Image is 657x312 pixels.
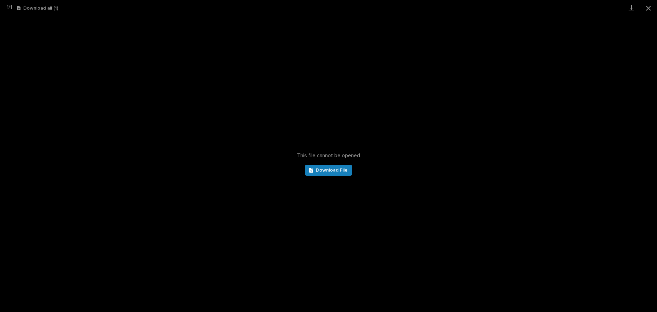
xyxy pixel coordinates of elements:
span: 1 [7,4,9,10]
span: Download File [316,168,348,173]
span: This file cannot be opened [297,152,360,159]
button: Download all (1) [17,6,58,11]
span: 1 [10,4,12,10]
a: Download File [305,165,352,176]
